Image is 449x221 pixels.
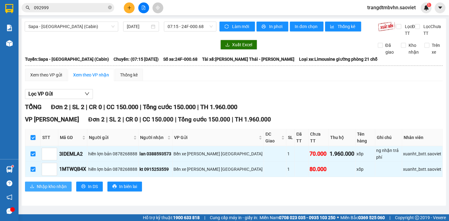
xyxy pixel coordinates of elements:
span: download [30,184,34,189]
span: copyright [415,215,419,220]
span: search [26,6,30,10]
span: Số xe: 24F-000.68 [163,56,197,63]
th: Ghi chú [375,129,402,146]
button: downloadXuất Excel [220,40,257,50]
span: Tổng cước 150.000 [178,116,230,123]
span: Miền Bắc [340,214,385,221]
span: Sapa - Hà Nội (Cabin) [28,22,114,31]
span: Lọc Đã TT [402,23,418,37]
span: printer [81,184,85,189]
span: printer [261,24,267,29]
span: Loại xe: Limousine giường phòng 21 chỗ [299,56,377,63]
span: sync [224,24,230,29]
span: Người nhận [140,134,166,141]
h2: VP Nhận: VP Km98 [32,36,149,75]
span: VP Gửi [174,134,257,141]
td: 1MTWQB4X [58,162,87,177]
span: TỔNG [25,103,42,111]
div: Xem theo VP gửi [30,72,62,78]
div: Bến xe [PERSON_NAME] [GEOGRAPHIC_DATA] [173,150,263,157]
div: ng nhận trả phí [376,147,401,161]
button: caret-down [434,2,445,13]
button: plus [124,2,135,13]
span: Đơn 2 [88,116,105,123]
sup: 1 [12,165,14,167]
button: printerIn phơi [256,22,288,31]
span: Làm mới [232,23,250,30]
span: file-add [141,6,146,10]
span: Nhập kho nhận [37,183,67,190]
span: | [204,214,205,221]
span: plus [127,6,131,10]
div: Xem theo VP nhận [73,72,109,78]
button: file-add [138,2,149,13]
span: Lọc VP Gửi [28,90,53,98]
sup: 1 [427,3,431,7]
img: 9k= [378,22,395,31]
div: 1.960.000 [330,149,354,158]
span: Thống kê [338,23,356,30]
img: logo.jpg [3,5,34,36]
span: ĐC Giao [265,131,280,144]
button: syncLàm mới [219,22,255,31]
td: Bến xe Trung tâm Lào Cai [173,146,264,162]
span: Kho nhận [406,42,421,55]
span: SL 2 [109,116,121,123]
button: printerIn DS [76,182,103,191]
button: downloadNhập kho nhận [25,182,72,191]
strong: 0708 023 035 - 0935 103 250 [279,215,335,220]
span: | [103,103,105,111]
h2: Z8UUWFIA [3,36,50,46]
div: 1MTWQB4X [59,165,86,173]
span: VP [PERSON_NAME] [25,116,79,123]
div: Thống kê [120,72,138,78]
span: message [6,208,12,214]
span: 1 [428,3,430,7]
td: 3IDEMLA2 [58,146,87,162]
span: printer [112,184,117,189]
div: Bến xe [PERSON_NAME] [GEOGRAPHIC_DATA] [173,166,263,173]
div: kt 0915253559 [139,166,171,173]
span: | [106,116,108,123]
th: SL [286,129,295,146]
span: Trên xe [429,42,443,55]
div: xuanht_bxtt.saoviet [403,166,441,173]
img: icon-new-feature [423,5,429,10]
img: logo-vxr [5,4,13,13]
b: [DOMAIN_NAME] [82,5,149,15]
span: Chuyến: (07:15 [DATE]) [114,56,159,63]
img: warehouse-icon [6,40,13,47]
span: download [225,43,230,47]
span: 07:15 - 24F-000.68 [168,22,213,31]
button: bar-chartThống kê [325,22,361,31]
span: Tổng cước 150.000 [143,103,195,111]
span: | [389,214,390,221]
th: Nhân viên [402,129,443,146]
span: aim [156,6,160,10]
img: solution-icon [6,25,13,31]
img: warehouse-icon [6,166,13,173]
span: CR 0 [126,116,138,123]
th: Chưa TT [309,129,329,146]
span: Hỗ trợ kỹ thuật: [143,214,200,221]
span: | [232,116,233,123]
b: Tuyến: Sapa - [GEOGRAPHIC_DATA] (Cabin) [25,57,109,62]
span: Người gửi [89,134,132,141]
div: 3IDEMLA2 [59,150,86,158]
span: close-circle [108,6,112,9]
span: Đã giao [383,42,396,55]
span: Tài xế: [PERSON_NAME] Thái - [PERSON_NAME] [202,56,294,63]
strong: 1900 633 818 [173,215,200,220]
b: Sao Việt [37,14,75,25]
span: Mã GD [60,134,81,141]
span: notification [6,194,12,200]
span: | [85,103,87,111]
th: STT [41,129,58,146]
div: 70.000 [310,149,327,158]
th: Thu hộ [329,129,355,146]
span: ⚪️ [337,216,339,219]
span: TH 1.960.000 [235,116,271,123]
div: hiền lợn bản 0878268888 [88,166,137,173]
span: close-circle [108,5,112,11]
span: Cung cấp máy in - giấy in: [210,214,258,221]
